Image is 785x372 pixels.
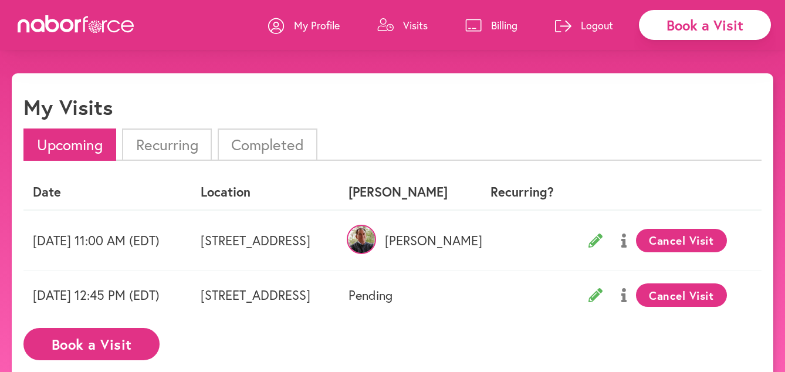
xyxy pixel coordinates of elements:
[465,8,517,43] a: Billing
[191,210,339,271] td: [STREET_ADDRESS]
[339,175,475,209] th: [PERSON_NAME]
[581,18,613,32] p: Logout
[403,18,428,32] p: Visits
[377,8,428,43] a: Visits
[268,8,340,43] a: My Profile
[491,18,517,32] p: Billing
[23,328,160,360] button: Book a Visit
[347,225,376,254] img: phj0FBKCSY2qyKAzeTBW
[23,271,191,320] td: [DATE] 12:45 PM (EDT)
[636,229,727,252] button: Cancel Visit
[23,337,160,348] a: Book a Visit
[636,283,727,307] button: Cancel Visit
[475,175,570,209] th: Recurring?
[23,128,116,161] li: Upcoming
[339,271,475,320] td: Pending
[555,8,613,43] a: Logout
[122,128,211,161] li: Recurring
[191,271,339,320] td: [STREET_ADDRESS]
[23,175,191,209] th: Date
[294,18,340,32] p: My Profile
[23,210,191,271] td: [DATE] 11:00 AM (EDT)
[218,128,317,161] li: Completed
[639,10,771,40] div: Book a Visit
[191,175,339,209] th: Location
[23,94,113,120] h1: My Visits
[348,233,466,248] p: [PERSON_NAME]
